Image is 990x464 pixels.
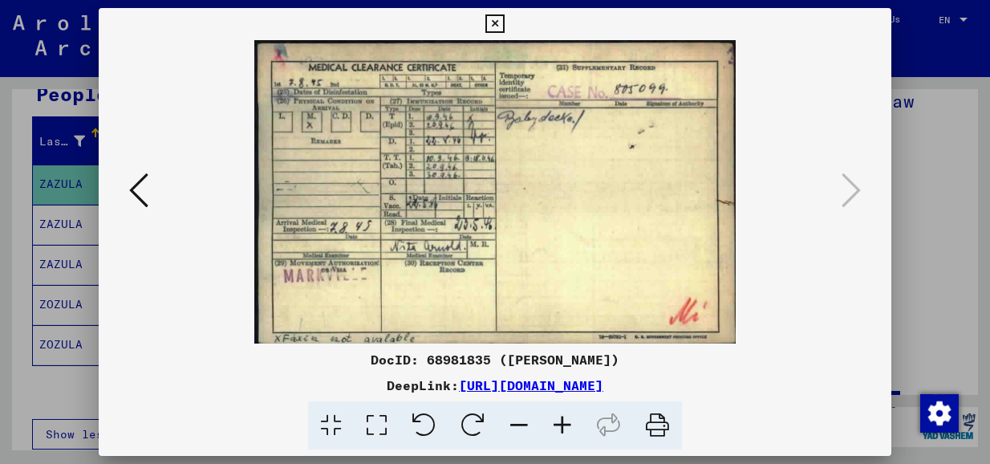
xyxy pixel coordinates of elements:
[153,40,836,344] img: 002.jpg
[99,376,891,395] div: DeepLink:
[919,393,958,432] div: Change consent
[459,377,603,393] a: [URL][DOMAIN_NAME]
[99,350,891,369] div: DocID: 68981835 ([PERSON_NAME])
[920,394,959,433] img: Change consent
